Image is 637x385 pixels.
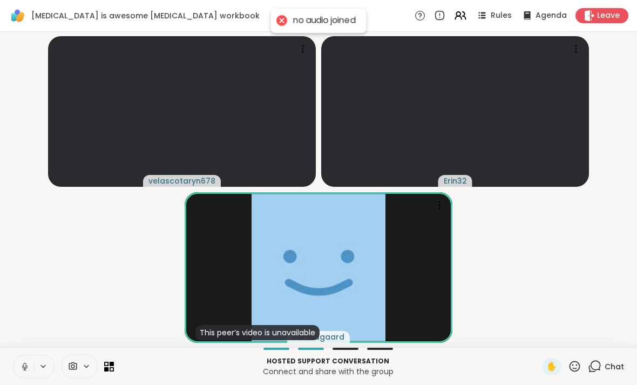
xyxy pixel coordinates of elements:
span: Agenda [536,10,567,21]
div: no audio joined [293,15,355,26]
span: Erin32 [444,175,467,186]
p: Hosted support conversation [120,356,536,366]
span: Chat [605,361,624,372]
span: Leave [597,10,620,21]
img: camilagaard [252,192,385,343]
span: ✋ [546,360,557,373]
p: Connect and share with the group [120,366,536,377]
img: ShareWell Logomark [9,6,27,25]
span: velascotaryn678 [148,175,215,186]
div: This peer’s video is unavailable [195,325,320,340]
span: Rules [491,10,512,21]
span: [MEDICAL_DATA] is awesome [MEDICAL_DATA] workbook [31,10,260,21]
